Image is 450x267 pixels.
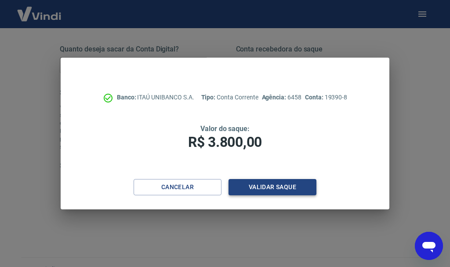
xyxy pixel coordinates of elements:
[305,93,347,102] p: 19390-8
[229,179,316,195] button: Validar saque
[117,94,138,101] span: Banco:
[201,94,217,101] span: Tipo:
[305,94,325,101] span: Conta:
[200,124,250,133] span: Valor do saque:
[117,93,194,102] p: ITAÚ UNIBANCO S.A.
[262,94,288,101] span: Agência:
[415,232,443,260] iframe: Botão para abrir a janela de mensagens
[134,179,221,195] button: Cancelar
[262,93,301,102] p: 6458
[201,93,258,102] p: Conta Corrente
[188,134,262,150] span: R$ 3.800,00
